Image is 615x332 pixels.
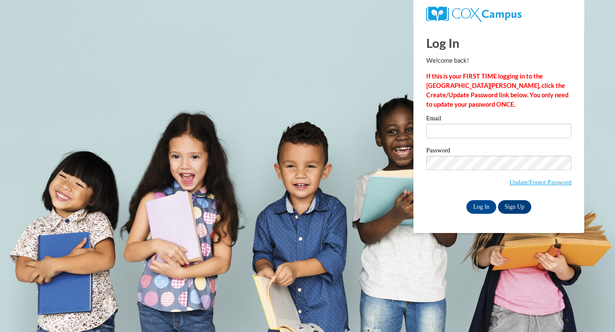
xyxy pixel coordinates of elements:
[426,34,571,52] h1: Log In
[498,200,531,214] a: Sign Up
[510,179,571,186] a: Update/Forgot Password
[426,147,571,156] label: Password
[466,200,496,214] input: Log In
[426,115,571,124] label: Email
[426,73,568,108] strong: If this is your FIRST TIME logging in to the [GEOGRAPHIC_DATA][PERSON_NAME], click the Create/Upd...
[426,10,521,17] a: COX Campus
[426,6,521,22] img: COX Campus
[426,56,571,65] p: Welcome back!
